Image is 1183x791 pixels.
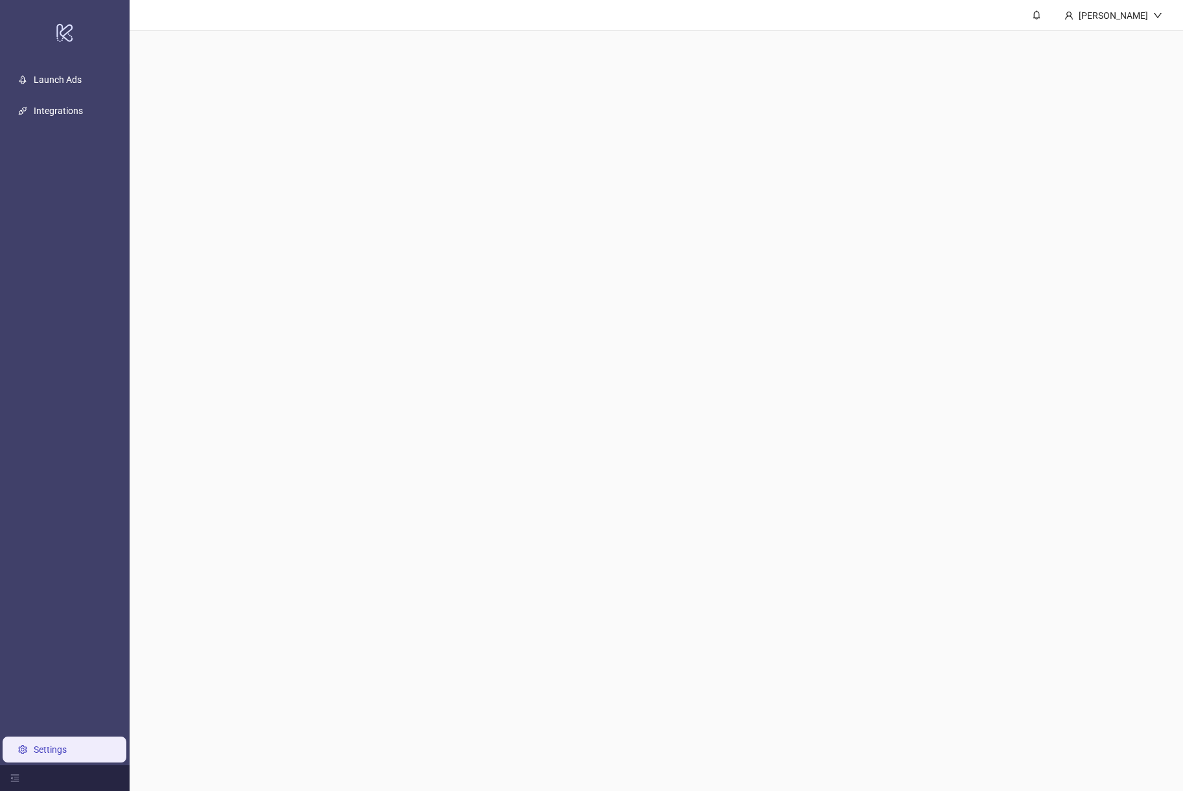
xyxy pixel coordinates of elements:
a: Launch Ads [34,75,82,85]
div: [PERSON_NAME] [1074,8,1153,23]
a: Integrations [34,106,83,116]
span: down [1153,11,1162,20]
span: bell [1032,10,1041,19]
span: menu-fold [10,774,19,783]
a: Settings [34,744,67,755]
span: user [1064,11,1074,20]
